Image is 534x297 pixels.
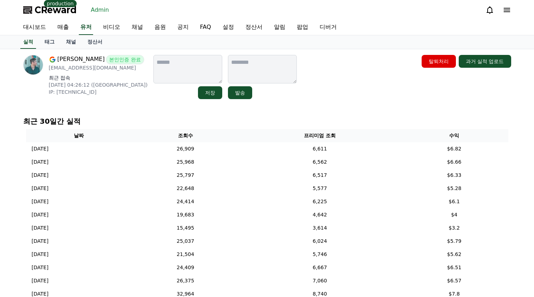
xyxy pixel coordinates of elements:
td: 6,225 [239,195,400,208]
a: 공지 [172,20,194,35]
a: 설정 [217,20,240,35]
td: $5.62 [400,248,508,261]
a: 팝업 [291,20,314,35]
a: 대시보드 [17,20,52,35]
td: $6.33 [400,169,508,182]
td: 3,614 [239,221,400,235]
td: 5,577 [239,182,400,195]
td: 6,611 [239,142,400,155]
td: $3.2 [400,221,508,235]
a: 디버거 [314,20,342,35]
td: 5,746 [239,248,400,261]
td: 21,504 [132,248,239,261]
p: [DATE] [32,158,49,166]
p: [EMAIL_ADDRESS][DOMAIN_NAME] [49,64,148,71]
a: 정산서 [82,35,108,49]
p: [DATE] [32,277,49,285]
p: [DATE] [32,211,49,219]
p: [DATE] [32,145,49,153]
td: $6.82 [400,142,508,155]
td: 19,683 [132,208,239,221]
td: 6,517 [239,169,400,182]
p: 최근 접속 [49,74,148,81]
p: [DATE] [32,185,49,192]
td: 24,409 [132,261,239,274]
a: FAQ [194,20,217,35]
a: 음원 [149,20,172,35]
td: 25,037 [132,235,239,248]
td: 26,909 [132,142,239,155]
td: $6.57 [400,274,508,287]
td: 7,060 [239,274,400,287]
p: 최근 30일간 실적 [23,116,511,126]
span: CReward [35,4,77,16]
p: [DATE] [32,237,49,245]
p: [DATE] [32,224,49,232]
a: 실적 [20,35,36,49]
button: 탈퇴처리 [422,55,456,68]
th: 프리미엄 조회 [239,129,400,142]
p: [DATE] 04:26:12 ([GEOGRAPHIC_DATA]) [49,81,148,88]
th: 수익 [400,129,508,142]
td: $5.79 [400,235,508,248]
p: [DATE] [32,251,49,258]
button: 과거 실적 업로드 [459,55,511,68]
td: 25,968 [132,155,239,169]
span: [PERSON_NAME] [57,55,105,64]
img: profile image [23,55,43,75]
td: 24,414 [132,195,239,208]
a: 정산서 [240,20,268,35]
a: 알림 [268,20,291,35]
th: 날짜 [26,129,132,142]
td: 6,562 [239,155,400,169]
td: $6.66 [400,155,508,169]
a: 채널 [60,35,82,49]
td: $4 [400,208,508,221]
p: IP: [TECHNICAL_ID] [49,88,148,96]
td: 4,642 [239,208,400,221]
a: 유저 [79,20,93,35]
a: 태그 [39,35,60,49]
p: [DATE] [32,264,49,271]
th: 조회수 [132,129,239,142]
td: 6,024 [239,235,400,248]
span: 본인인증 완료 [106,55,144,64]
td: $6.1 [400,195,508,208]
td: 25,797 [132,169,239,182]
td: $5.28 [400,182,508,195]
a: 채널 [126,20,149,35]
button: 발송 [228,86,252,99]
a: Admin [88,4,112,16]
button: 저장 [198,86,222,99]
a: 매출 [52,20,75,35]
td: 15,495 [132,221,239,235]
p: [DATE] [32,198,49,205]
td: $6.51 [400,261,508,274]
td: 22,648 [132,182,239,195]
p: [DATE] [32,171,49,179]
td: 6,667 [239,261,400,274]
a: CReward [23,4,77,16]
td: 26,375 [132,274,239,287]
a: 비디오 [97,20,126,35]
